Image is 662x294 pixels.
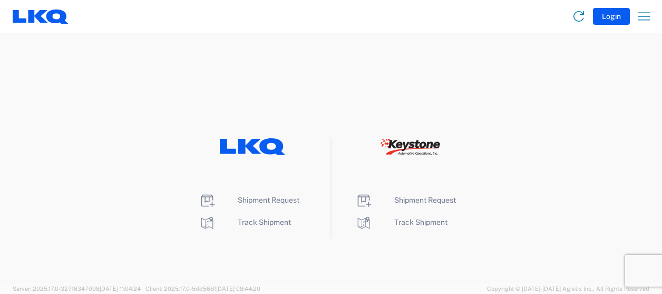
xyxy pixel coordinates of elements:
[394,218,447,226] span: Track Shipment
[216,286,260,292] span: [DATE] 08:44:20
[145,286,260,292] span: Client: 2025.17.0-5dd568f
[355,218,447,226] a: Track Shipment
[238,218,291,226] span: Track Shipment
[238,196,299,204] span: Shipment Request
[355,196,456,204] a: Shipment Request
[487,284,649,293] span: Copyright © [DATE]-[DATE] Agistix Inc., All Rights Reserved
[199,218,291,226] a: Track Shipment
[100,286,141,292] span: [DATE] 11:04:24
[593,8,630,25] button: Login
[199,196,299,204] a: Shipment Request
[13,286,141,292] span: Server: 2025.17.0-327f6347098
[394,196,456,204] span: Shipment Request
